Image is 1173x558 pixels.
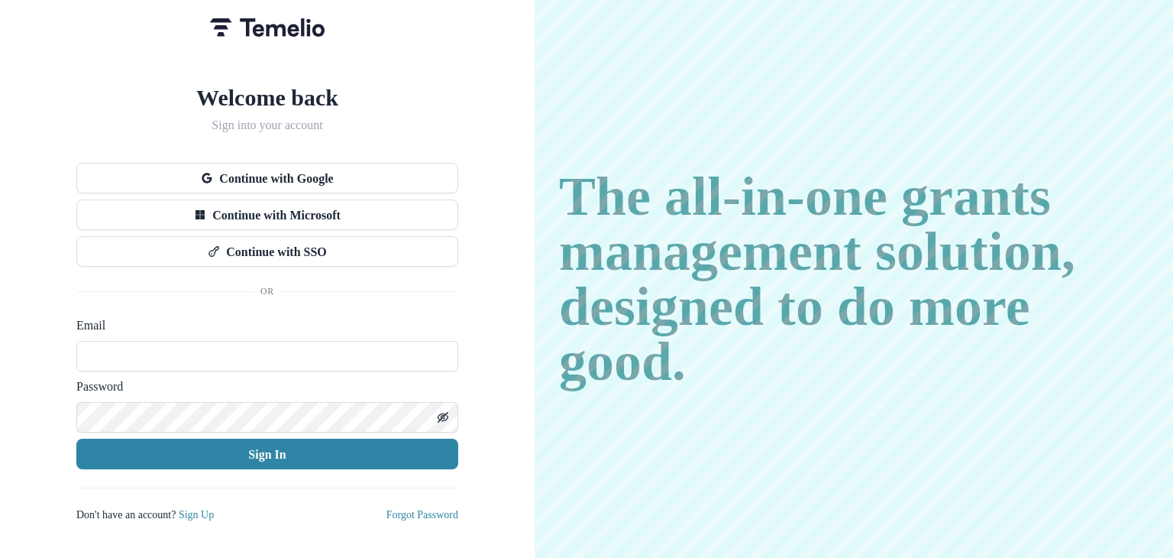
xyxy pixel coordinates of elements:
[210,18,325,37] img: Temelio
[76,439,458,469] button: Sign In
[179,508,214,521] a: Sign Up
[76,84,458,112] h1: Welcome back
[386,508,458,521] a: Forgot Password
[76,200,458,230] button: Continue with Microsoft
[76,163,458,193] button: Continue with Google
[76,118,458,132] h2: Sign into your account
[76,236,458,267] button: Continue with SSO
[431,405,455,430] button: Toggle password visibility
[76,507,214,523] p: Don't have an account?
[76,316,449,335] label: Email
[76,378,449,396] label: Password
